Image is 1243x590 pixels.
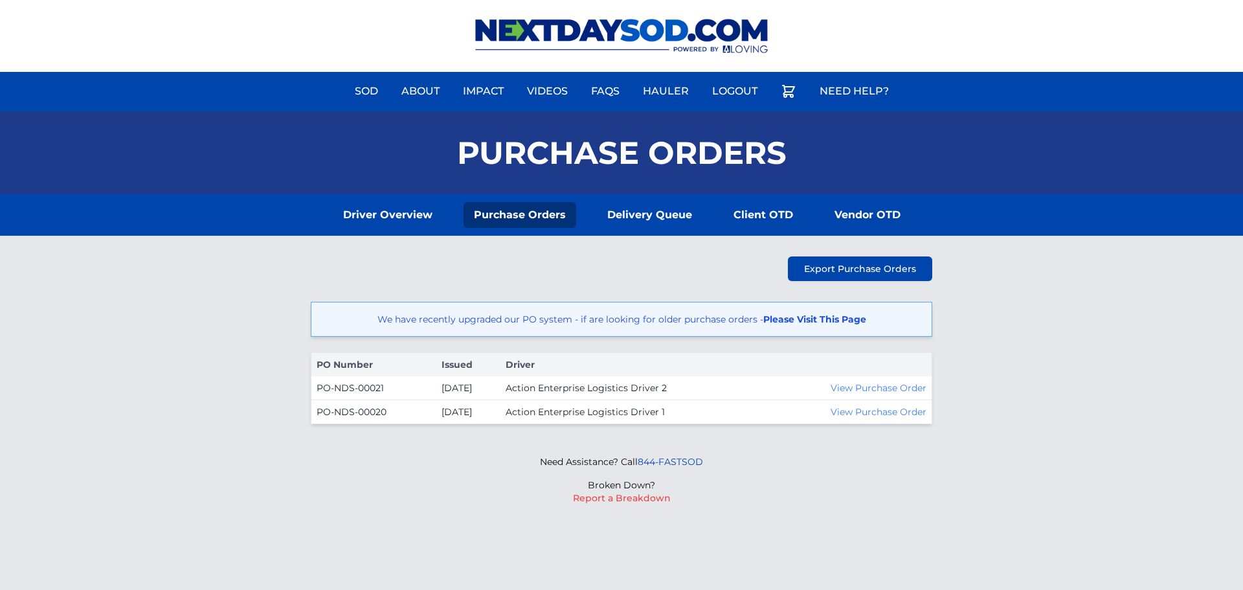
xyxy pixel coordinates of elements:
[597,202,702,228] a: Delivery Queue
[322,313,921,326] p: We have recently upgraded our PO system - if are looking for older purchase orders -
[763,313,866,325] a: Please Visit This Page
[347,76,386,107] a: Sod
[583,76,627,107] a: FAQs
[317,406,386,418] a: PO-NDS-00020
[831,406,926,418] a: View Purchase Order
[788,256,932,281] a: Export Purchase Orders
[436,400,500,424] td: [DATE]
[500,353,767,377] th: Driver
[704,76,765,107] a: Logout
[635,76,697,107] a: Hauler
[500,376,767,400] td: Action Enterprise Logistics Driver 2
[638,456,703,468] a: 844-FASTSOD
[824,202,911,228] a: Vendor OTD
[812,76,897,107] a: Need Help?
[394,76,447,107] a: About
[464,202,576,228] a: Purchase Orders
[436,376,500,400] td: [DATE]
[831,382,926,394] a: View Purchase Order
[333,202,443,228] a: Driver Overview
[519,76,576,107] a: Videos
[317,382,384,394] a: PO-NDS-00021
[500,400,767,424] td: Action Enterprise Logistics Driver 1
[573,492,671,505] button: Report a Breakdown
[457,137,787,168] h1: Purchase Orders
[804,262,916,275] span: Export Purchase Orders
[723,202,803,228] a: Client OTD
[540,455,703,468] p: Need Assistance? Call
[436,353,500,377] th: Issued
[540,479,703,492] p: Broken Down?
[455,76,511,107] a: Impact
[311,353,436,377] th: PO Number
